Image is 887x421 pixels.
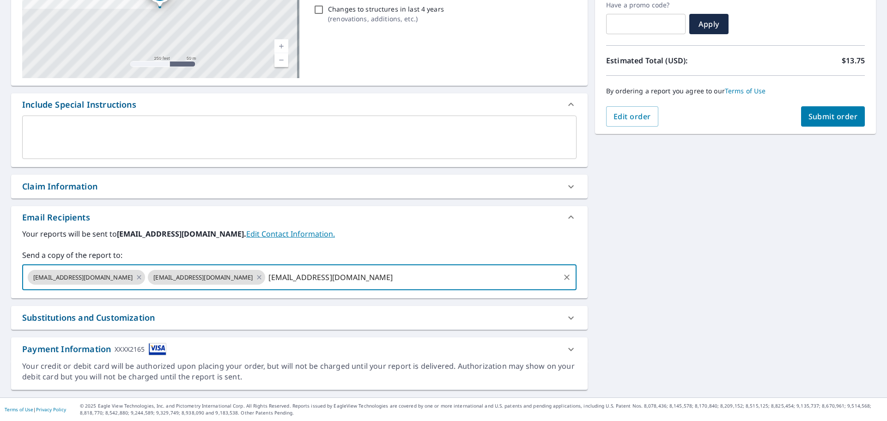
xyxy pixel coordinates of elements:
button: Clear [560,271,573,284]
p: Estimated Total (USD): [606,55,735,66]
span: [EMAIL_ADDRESS][DOMAIN_NAME] [28,273,138,282]
a: Current Level 17, Zoom In [274,39,288,53]
div: XXXX2165 [115,343,145,355]
span: Submit order [808,111,858,122]
div: Email Recipients [22,211,90,224]
div: Substitutions and Customization [22,311,155,324]
label: Send a copy of the report to: [22,250,577,261]
img: cardImage [149,343,166,355]
label: Your reports will be sent to [22,228,577,239]
div: Your credit or debit card will be authorized upon placing your order, but will not be charged unt... [22,361,577,382]
p: © 2025 Eagle View Technologies, Inc. and Pictometry International Corp. All Rights Reserved. Repo... [80,403,882,416]
div: Claim Information [22,180,97,193]
p: ( renovations, additions, etc. ) [328,14,444,24]
span: Edit order [614,111,651,122]
a: EditContactInfo [246,229,335,239]
div: Include Special Instructions [22,98,136,111]
div: Claim Information [11,175,588,198]
a: Current Level 17, Zoom Out [274,53,288,67]
button: Edit order [606,106,658,127]
div: [EMAIL_ADDRESS][DOMAIN_NAME] [148,270,265,285]
p: Changes to structures in last 4 years [328,4,444,14]
button: Submit order [801,106,865,127]
div: Payment Information [22,343,166,355]
div: [EMAIL_ADDRESS][DOMAIN_NAME] [28,270,145,285]
a: Privacy Policy [36,406,66,413]
span: Apply [697,19,721,29]
b: [EMAIL_ADDRESS][DOMAIN_NAME]. [117,229,246,239]
p: $13.75 [842,55,865,66]
span: [EMAIL_ADDRESS][DOMAIN_NAME] [148,273,258,282]
p: By ordering a report you agree to our [606,87,865,95]
div: Include Special Instructions [11,93,588,116]
p: | [5,407,66,412]
label: Have a promo code? [606,1,686,9]
a: Terms of Use [5,406,33,413]
div: Substitutions and Customization [11,306,588,329]
button: Apply [689,14,729,34]
a: Terms of Use [725,86,766,95]
div: Email Recipients [11,206,588,228]
div: Payment InformationXXXX2165cardImage [11,337,588,361]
